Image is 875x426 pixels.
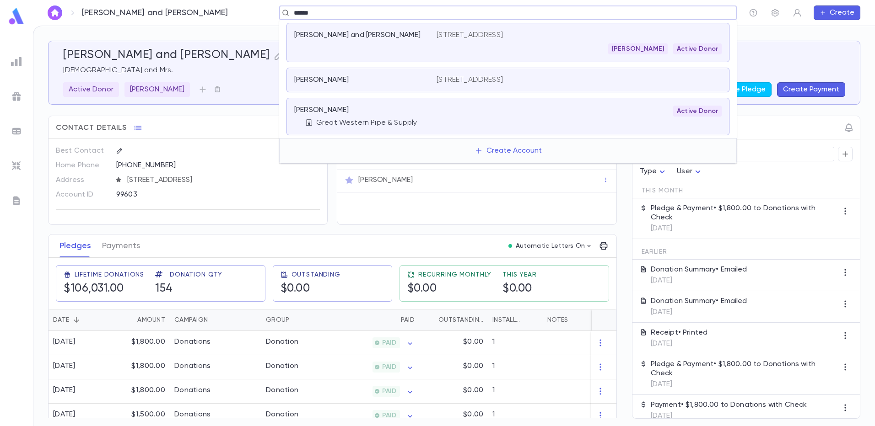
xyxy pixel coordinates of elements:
[174,337,211,346] div: Donations
[11,126,22,137] img: batches_grey.339ca447c9d9533ef1741baa751efc33.svg
[82,8,228,18] p: [PERSON_NAME] and [PERSON_NAME]
[63,66,845,75] p: [DEMOGRAPHIC_DATA] and Mrs.
[378,339,400,346] span: PAID
[651,276,747,285] p: [DATE]
[677,163,703,181] div: User
[438,309,483,331] div: Outstanding
[524,313,538,327] button: Sort
[266,410,298,419] div: Donation
[49,9,60,16] img: home_white.a664292cf8c1dea59945f0da9f25487c.svg
[261,309,330,331] div: Group
[155,282,173,296] h5: 154
[170,309,261,331] div: Campaign
[75,271,144,278] span: Lifetime Donations
[814,5,860,20] button: Create
[124,176,321,185] span: [STREET_ADDRESS]
[463,386,483,395] p: $0.00
[488,331,543,355] div: 1
[651,339,708,348] p: [DATE]
[651,265,747,274] p: Donation Summary • Emailed
[418,271,492,278] span: Recurring Monthly
[56,187,108,202] p: Account ID
[56,123,127,133] span: Contact Details
[69,85,113,94] p: Active Donor
[673,107,722,115] span: Active Donor
[11,91,22,102] img: campaigns_grey.99e729a5f7ee94e3726e6486bddda8f1.svg
[11,56,22,67] img: reports_grey.c525e4749d1bce6a11f5fe2a8de1b229.svg
[437,31,503,40] p: [STREET_ADDRESS]
[463,362,483,371] p: $0.00
[330,309,419,331] div: Paid
[49,309,110,331] div: Date
[608,45,668,53] span: [PERSON_NAME]
[53,386,76,395] div: [DATE]
[467,142,549,160] button: Create Account
[7,7,26,25] img: logo
[130,85,184,94] p: [PERSON_NAME]
[124,82,190,97] div: [PERSON_NAME]
[281,282,310,296] h5: $0.00
[642,248,667,256] span: Earlier
[651,380,838,389] p: [DATE]
[110,379,170,404] div: $1,800.00
[378,388,400,395] span: PAID
[651,308,747,317] p: [DATE]
[651,411,807,421] p: [DATE]
[137,309,165,331] div: Amount
[266,337,298,346] div: Donation
[543,309,657,331] div: Notes
[651,400,807,410] p: Payment • $1,800.00 to Donations with Check
[102,234,140,257] button: Payments
[505,240,596,252] button: Automatic Letters On
[116,158,320,172] div: [PHONE_NUMBER]
[116,187,275,201] div: 99603
[123,313,137,327] button: Sort
[419,309,488,331] div: Outstanding
[110,309,170,331] div: Amount
[63,48,270,62] h5: [PERSON_NAME] and [PERSON_NAME]
[463,410,483,419] p: $0.00
[208,313,222,327] button: Sort
[316,118,417,128] p: Great Western Pipe & Supply
[292,271,340,278] span: Outstanding
[640,163,668,181] div: Type
[677,168,692,175] span: User
[378,363,400,371] span: PAID
[502,271,537,278] span: This Year
[174,362,211,371] div: Donations
[266,386,298,395] div: Donation
[401,309,415,331] div: Paid
[294,75,349,85] p: [PERSON_NAME]
[673,45,722,53] span: Active Donor
[170,271,222,278] span: Donation Qty
[56,173,108,187] p: Address
[640,168,657,175] span: Type
[358,176,413,185] p: [PERSON_NAME]
[492,309,524,331] div: Installments
[56,158,108,173] p: Home Phone
[294,31,421,40] p: [PERSON_NAME] and [PERSON_NAME]
[53,362,76,371] div: [DATE]
[651,204,838,222] p: Pledge & Payment • $1,800.00 to Donations with Check
[651,328,708,337] p: Receipt • Printed
[63,82,119,97] div: Active Donor
[502,282,532,296] h5: $0.00
[53,410,76,419] div: [DATE]
[651,297,747,306] p: Donation Summary • Emailed
[407,282,437,296] h5: $0.00
[651,224,838,233] p: [DATE]
[11,195,22,206] img: letters_grey.7941b92b52307dd3b8a917253454ce1c.svg
[110,331,170,355] div: $1,800.00
[53,309,69,331] div: Date
[424,313,438,327] button: Sort
[488,309,543,331] div: Installments
[289,313,304,327] button: Sort
[378,412,400,419] span: PAID
[516,242,585,250] p: Automatic Letters On
[110,355,170,379] div: $1,800.00
[463,337,483,346] p: $0.00
[437,75,503,85] p: [STREET_ADDRESS]
[488,355,543,379] div: 1
[174,386,211,395] div: Donations
[547,309,568,331] div: Notes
